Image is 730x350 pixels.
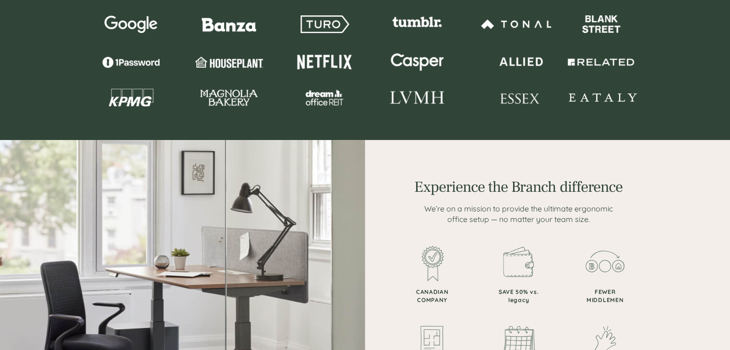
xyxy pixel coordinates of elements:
input: Submit [96,187,146,207]
span: CANADIAN COMPANY [416,288,449,303]
span: SAVE 50% vs. legacy [499,288,539,303]
span: We’re on a mission to provide the ultimate ergonomic office setup — no matter your team size. [424,204,613,224]
span: Experience the Branch difference [414,177,622,197]
span: FEWER MIDDLEMEN [586,288,623,303]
